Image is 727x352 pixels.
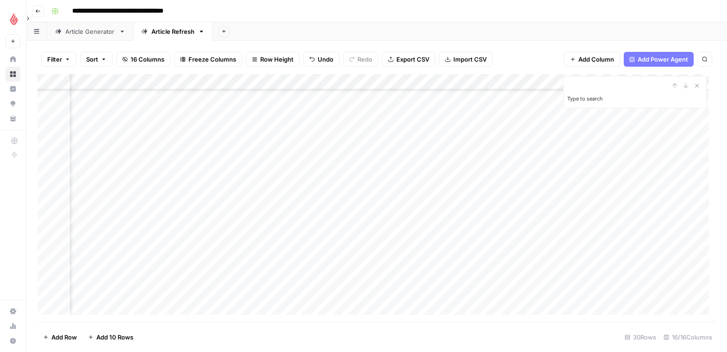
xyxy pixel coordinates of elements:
div: Article Generator [65,27,115,36]
a: Home [6,52,20,67]
button: Workspace: Lightspeed [6,7,20,31]
button: Export CSV [382,52,435,67]
button: Add Row [38,330,82,345]
span: 16 Columns [131,55,164,64]
span: Add Row [51,333,77,342]
div: 30 Rows [621,330,660,345]
button: Undo [303,52,339,67]
button: Sort [80,52,113,67]
span: Filter [47,55,62,64]
a: Settings [6,304,20,319]
button: Filter [41,52,76,67]
a: Opportunities [6,96,20,111]
span: Row Height [260,55,294,64]
span: Freeze Columns [188,55,236,64]
span: Redo [357,55,372,64]
a: Your Data [6,111,20,126]
div: 16/16 Columns [660,330,716,345]
button: Help + Support [6,333,20,348]
button: Add 10 Rows [82,330,139,345]
a: Article Refresh [133,22,213,41]
a: Browse [6,67,20,82]
span: Add Column [578,55,614,64]
span: Undo [318,55,333,64]
button: Redo [343,52,378,67]
button: Add Column [564,52,620,67]
button: 16 Columns [116,52,170,67]
span: Export CSV [396,55,429,64]
button: Add Power Agent [624,52,694,67]
button: Close Search [691,80,702,91]
button: Freeze Columns [174,52,242,67]
a: Article Generator [47,22,133,41]
span: Add Power Agent [638,55,688,64]
label: Type to search [567,95,603,102]
div: Article Refresh [151,27,194,36]
a: Insights [6,82,20,96]
button: Import CSV [439,52,493,67]
span: Import CSV [453,55,487,64]
img: Lightspeed Logo [6,11,22,27]
span: Sort [86,55,98,64]
span: Add 10 Rows [96,333,133,342]
button: Row Height [246,52,300,67]
a: Usage [6,319,20,333]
